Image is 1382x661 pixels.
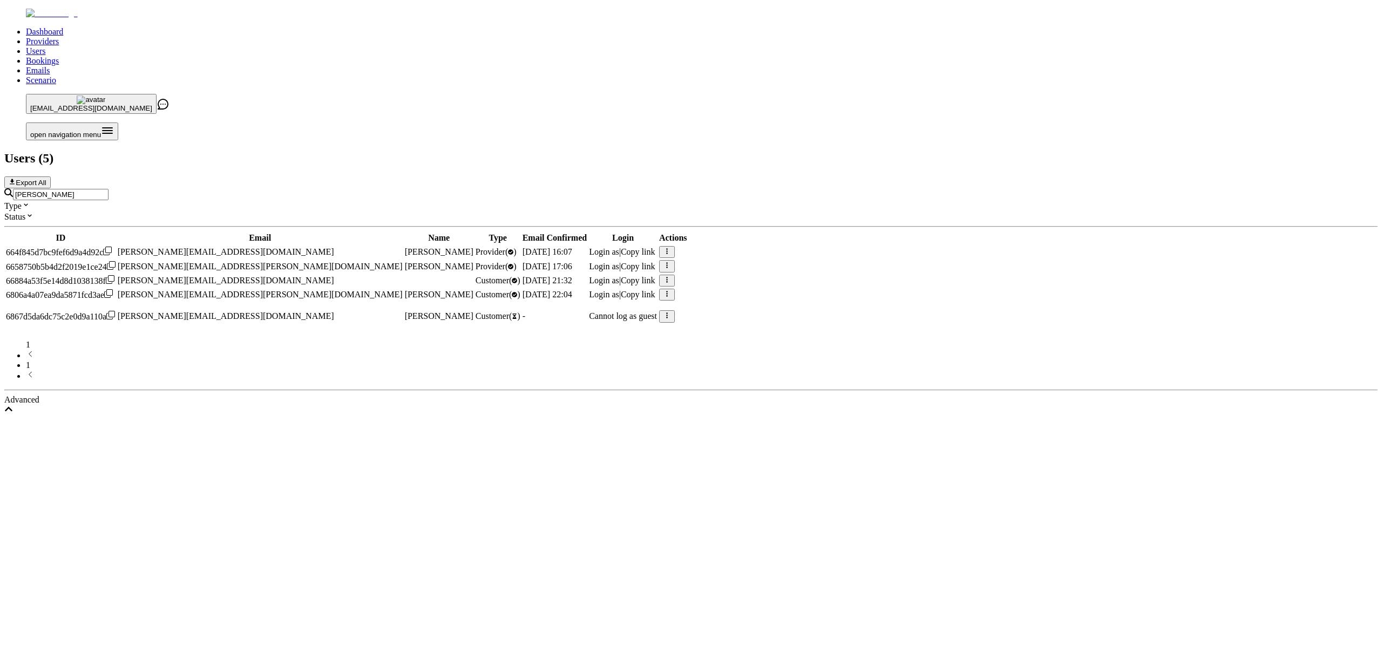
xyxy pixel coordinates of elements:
a: Bookings [26,56,59,65]
span: validated [476,247,517,256]
div: | [589,276,657,285]
div: | [589,247,657,257]
span: Advanced [4,395,39,404]
span: [DATE] 22:04 [523,290,572,299]
th: Login [588,233,658,243]
span: Copy link [621,262,655,271]
span: [PERSON_NAME] [405,247,473,256]
span: [PERSON_NAME] [405,290,473,299]
div: Status [4,211,1378,222]
span: Customer ( ) [476,311,520,321]
div: Click to copy [6,275,116,286]
img: avatar [77,96,105,104]
div: Type [4,200,1378,211]
span: [PERSON_NAME] [405,262,473,271]
th: ID [5,233,116,243]
a: Dashboard [26,27,63,36]
li: pagination item 1 active [26,360,1378,370]
span: Login as [589,247,619,256]
span: [DATE] 17:06 [523,262,572,271]
span: [PERSON_NAME][EMAIL_ADDRESS][PERSON_NAME][DOMAIN_NAME] [118,262,403,271]
a: Scenario [26,76,56,85]
th: Email Confirmed [522,233,588,243]
span: Copy link [621,276,655,285]
a: Emails [26,66,50,75]
span: [PERSON_NAME][EMAIL_ADDRESS][DOMAIN_NAME] [118,276,334,285]
span: open navigation menu [30,131,101,139]
span: - [523,311,525,321]
span: [PERSON_NAME][EMAIL_ADDRESS][DOMAIN_NAME] [118,247,334,256]
a: Providers [26,37,59,46]
h2: Users ( 5 ) [4,151,1378,166]
th: Name [404,233,474,243]
button: Export All [4,176,51,188]
span: Login as [589,276,619,285]
th: Actions [659,233,688,243]
span: validated [476,262,517,271]
div: Click to copy [6,311,116,322]
button: Open menu [26,122,118,140]
th: Type [475,233,521,243]
div: | [589,290,657,299]
span: Login as [589,262,619,271]
li: previous page button [26,350,1378,360]
div: Click to copy [6,247,116,257]
span: Copy link [621,290,655,299]
span: validated [476,276,520,285]
div: Click to copy [6,261,116,272]
span: [EMAIL_ADDRESS][DOMAIN_NAME] [30,104,152,112]
button: avatar[EMAIL_ADDRESS][DOMAIN_NAME] [26,94,157,114]
th: Email [117,233,403,243]
span: Login as [589,290,619,299]
span: [DATE] 16:07 [523,247,572,256]
span: 1 [26,340,30,349]
span: Copy link [621,247,655,256]
span: validated [476,290,520,299]
span: [PERSON_NAME][EMAIL_ADDRESS][DOMAIN_NAME] [118,311,334,321]
span: [PERSON_NAME][EMAIL_ADDRESS][PERSON_NAME][DOMAIN_NAME] [118,290,403,299]
a: Users [26,46,45,56]
li: next page button [26,370,1378,381]
span: [PERSON_NAME] [405,311,473,321]
div: | [589,262,657,271]
img: Fluum Logo [26,9,78,18]
input: Search by email [13,189,109,200]
span: [DATE] 21:32 [523,276,572,285]
div: Click to copy [6,289,116,300]
nav: pagination navigation [4,340,1378,381]
p: Cannot log as guest [589,311,657,321]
